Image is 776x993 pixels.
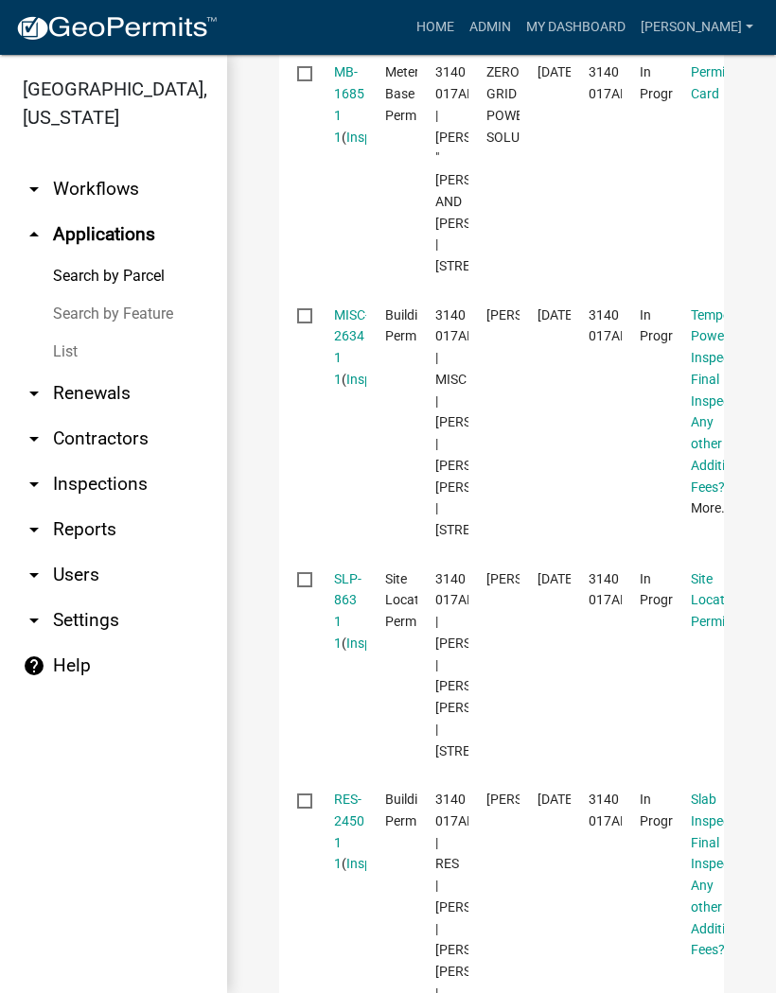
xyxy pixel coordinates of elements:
span: In Progress [640,307,693,344]
i: arrow_drop_down [23,178,45,200]
i: arrow_drop_down [23,382,45,405]
span: Tim Hall [486,571,588,586]
a: MISC-2634 1 1 [334,307,369,387]
i: arrow_drop_down [23,518,45,541]
a: Inspections [346,856,414,871]
a: [PERSON_NAME] [633,9,761,45]
span: 3140 017AK | JAMES G ANDERSON | ANDERSON KIM ANN | 329 CREEK CAMP RD [435,571,552,758]
div: ( ) [334,789,349,875]
a: Temporary Power Inspection [691,307,754,366]
span: Building Permit [385,792,432,828]
a: RES-2450 1 1 [334,792,364,871]
span: 06/13/2024 [538,792,576,807]
div: ( ) [334,305,349,391]
i: arrow_drop_up [23,223,45,246]
a: SLP-863 1 1 [334,571,362,651]
a: Admin [462,9,519,45]
span: In Progress [640,792,693,828]
a: Home [409,9,462,45]
span: In Progress [640,571,693,608]
span: James Anderson [486,307,588,322]
a: My Dashboard [519,9,633,45]
i: arrow_drop_down [23,473,45,496]
span: 3140 017AK [589,792,628,828]
a: Inspections [346,636,414,651]
span: 3140 017AK [589,307,628,344]
a: Inspections [346,130,414,145]
span: In Progress [640,64,693,101]
div: ( ) [334,61,349,148]
span: 3140 017AK [589,571,628,608]
a: Final Inspection [691,835,752,872]
a: MB-1685 1 1 [334,64,364,144]
a: Any other Additional Fees? [691,414,750,494]
span: 3140 017AK | JAMES "GREGG" AND KIM ANDERSON | 329 CREEK CAMP RD [435,64,552,273]
span: 3140 017AK | MISC | JAMES G ANDERSON | ANDERSON KIM ANN | 329 CREEK CAMP RD [435,307,552,538]
a: Slab Inspection [691,792,752,828]
a: Site Location Permit [691,571,743,630]
span: 3140 017AK [589,64,628,101]
span: ZERO GRID POWER SOLUTIONS [486,64,557,144]
i: arrow_drop_down [23,427,45,450]
a: Inspections [346,372,414,387]
span: Building Permit [385,307,432,344]
i: arrow_drop_down [23,564,45,586]
span: Site Location Permit [385,571,437,630]
span: Tim Hall [486,792,588,807]
span: 06/13/2024 [538,571,576,586]
span: 09/03/2024 [538,307,576,322]
i: arrow_drop_down [23,609,45,632]
div: ( ) [334,568,349,654]
span: Meter Base Permit [385,64,424,123]
span: 08/26/2025 [538,64,576,79]
a: More... [691,500,732,515]
a: Permit Card [691,64,730,101]
a: Any other Additional Fees? [691,878,750,957]
a: Final Inspection [691,372,752,409]
i: help [23,654,45,677]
